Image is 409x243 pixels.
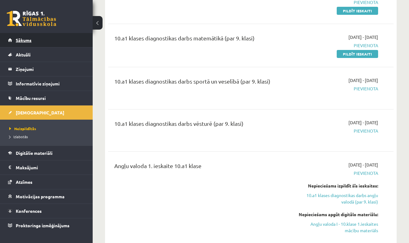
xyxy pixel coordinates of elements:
legend: Maksājumi [16,160,85,175]
span: Pievienota [296,128,378,134]
span: [DATE] - [DATE] [348,77,378,84]
a: Atzīmes [8,175,85,189]
a: Aktuāli [8,47,85,62]
span: Pievienota [296,42,378,49]
span: Neizpildītās [9,126,36,131]
span: [DATE] - [DATE] [348,34,378,40]
legend: Ziņojumi [16,62,85,76]
span: Proktoringa izmēģinājums [16,223,70,228]
a: Maksājumi [8,160,85,175]
span: [DEMOGRAPHIC_DATA] [16,110,64,115]
div: 10.a1 klases diagnostikas darbs sportā un veselībā (par 9. klasi) [114,77,287,89]
div: 10.a1 klases diagnostikas darbs vēsturē (par 9. klasi) [114,119,287,131]
a: Angļu valoda I - 10.klase 1.ieskaites mācību materiāls [296,221,378,234]
span: Digitālie materiāli [16,150,53,156]
a: [DEMOGRAPHIC_DATA] [8,105,85,120]
a: Informatīvie ziņojumi [8,76,85,91]
span: Atzīmes [16,179,32,185]
span: Pievienota [296,85,378,92]
a: Motivācijas programma [8,189,85,204]
a: Pildīt ieskaiti [337,50,378,58]
a: Mācību resursi [8,91,85,105]
span: Motivācijas programma [16,194,65,199]
a: Pildīt ieskaiti [337,7,378,15]
a: Sākums [8,33,85,47]
span: Izlabotās [9,134,28,139]
span: Mācību resursi [16,95,46,101]
a: Proktoringa izmēģinājums [8,218,85,233]
div: Angļu valoda 1. ieskaite 10.a1 klase [114,162,287,173]
span: Konferences [16,208,42,214]
span: [DATE] - [DATE] [348,162,378,168]
div: Nepieciešams apgūt digitālo materiālu: [296,211,378,218]
a: Rīgas 1. Tālmācības vidusskola [7,11,56,26]
div: Nepieciešams izpildīt šīs ieskaites: [296,183,378,189]
a: Izlabotās [9,134,86,139]
a: Neizpildītās [9,126,86,131]
legend: Informatīvie ziņojumi [16,76,85,91]
span: Sākums [16,37,32,43]
span: Pievienota [296,170,378,176]
span: [DATE] - [DATE] [348,119,378,126]
a: Digitālie materiāli [8,146,85,160]
a: Ziņojumi [8,62,85,76]
a: 10.a1 klases diagnostikas darbs angļu valodā (par 9. klasi) [296,192,378,205]
span: Aktuāli [16,52,31,57]
a: Konferences [8,204,85,218]
div: 10.a1 klases diagnostikas darbs matemātikā (par 9. klasi) [114,34,287,45]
